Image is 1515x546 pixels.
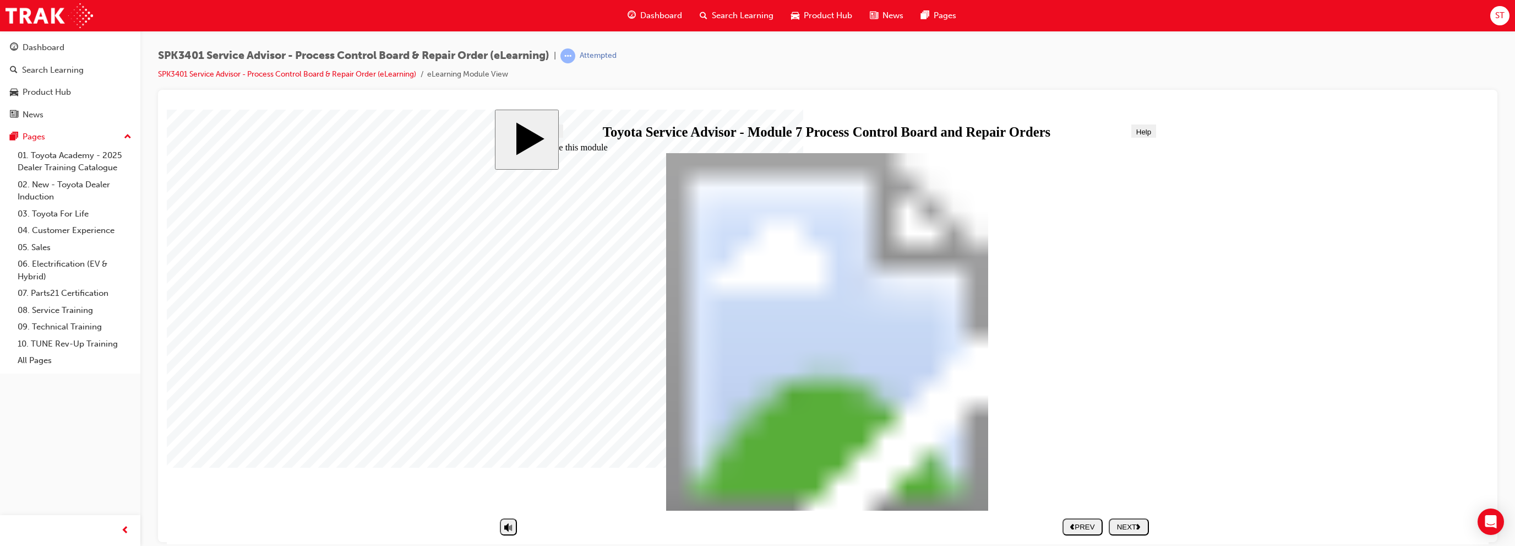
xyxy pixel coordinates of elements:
div: Pages [23,131,45,143]
span: learningRecordVerb_ATTEMPT-icon [560,48,575,63]
a: Product Hub [4,82,136,102]
a: 06. Electrification (EV & Hybrid) [13,256,136,285]
div: Dashboard [23,41,64,54]
a: Dashboard [4,37,136,58]
span: ST [1495,9,1505,22]
a: guage-iconDashboard [619,4,691,27]
a: All Pages [13,352,136,369]
a: news-iconNews [861,4,912,27]
a: 10. TUNE Rev-Up Training [13,336,136,353]
span: News [882,9,903,22]
span: SPK3401 Service Advisor - Process Control Board & Repair Order (eLearning) [158,50,549,62]
span: pages-icon [10,132,18,142]
button: Pages [4,127,136,147]
span: news-icon [870,9,878,23]
a: 03. Toyota For Life [13,206,136,223]
span: search-icon [700,9,707,23]
a: 05. Sales [13,239,136,256]
a: SPK3401 Service Advisor - Process Control Board & Repair Order (eLearning) [158,69,416,79]
span: search-icon [10,66,18,75]
img: Trak [6,3,93,28]
button: ST [1490,6,1509,25]
li: eLearning Module View [427,68,508,81]
span: Pages [934,9,956,22]
span: up-icon [124,130,132,144]
span: Product Hub [804,9,852,22]
a: Search Learning [4,60,136,80]
span: prev-icon [121,524,129,538]
span: | [554,50,556,62]
div: Search Learning [22,64,84,77]
span: car-icon [10,88,18,98]
span: car-icon [791,9,799,23]
span: guage-icon [628,9,636,23]
button: DashboardSearch LearningProduct HubNews [4,35,136,127]
span: pages-icon [921,9,929,23]
div: Attempted [580,51,617,61]
a: 09. Technical Training [13,318,136,336]
a: News [4,105,136,125]
a: 07. Parts21 Certification [13,285,136,302]
span: news-icon [10,110,18,120]
a: pages-iconPages [912,4,965,27]
a: 08. Service Training [13,302,136,319]
a: 02. New - Toyota Dealer Induction [13,176,136,206]
a: 04. Customer Experience [13,222,136,239]
span: Search Learning [712,9,773,22]
span: Dashboard [640,9,682,22]
div: Product Hub [23,86,71,99]
span: guage-icon [10,43,18,53]
a: search-iconSearch Learning [691,4,782,27]
a: car-iconProduct Hub [782,4,861,27]
a: 01. Toyota Academy - 2025 Dealer Training Catalogue [13,147,136,176]
div: Open Intercom Messenger [1478,509,1504,535]
div: News [23,109,43,121]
